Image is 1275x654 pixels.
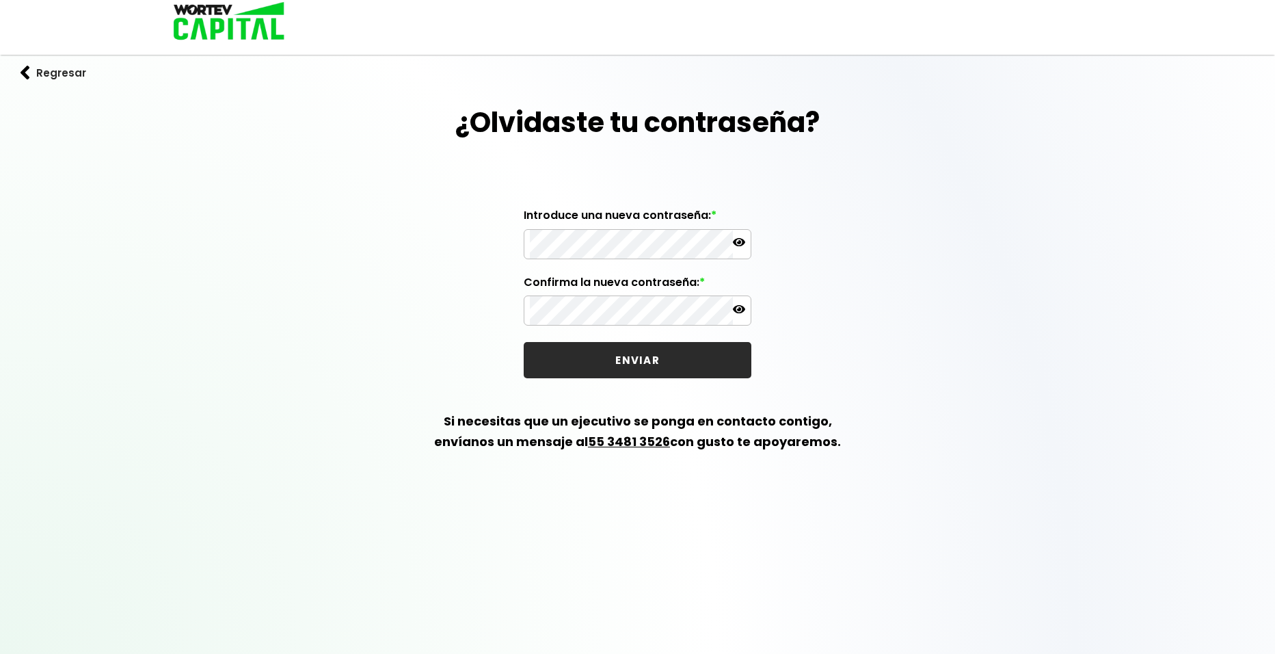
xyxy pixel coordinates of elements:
label: Confirma la nueva contraseña: [524,276,751,296]
button: ENVIAR [524,342,751,378]
h1: ¿Olvidaste tu contraseña? [455,102,820,143]
label: Introduce una nueva contraseña: [524,209,751,229]
b: Si necesitas que un ejecutivo se ponga en contacto contigo, envíanos un mensaje al con gusto te a... [434,413,841,450]
a: 55 3481 3526 [588,433,670,450]
img: flecha izquierda [21,66,30,80]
